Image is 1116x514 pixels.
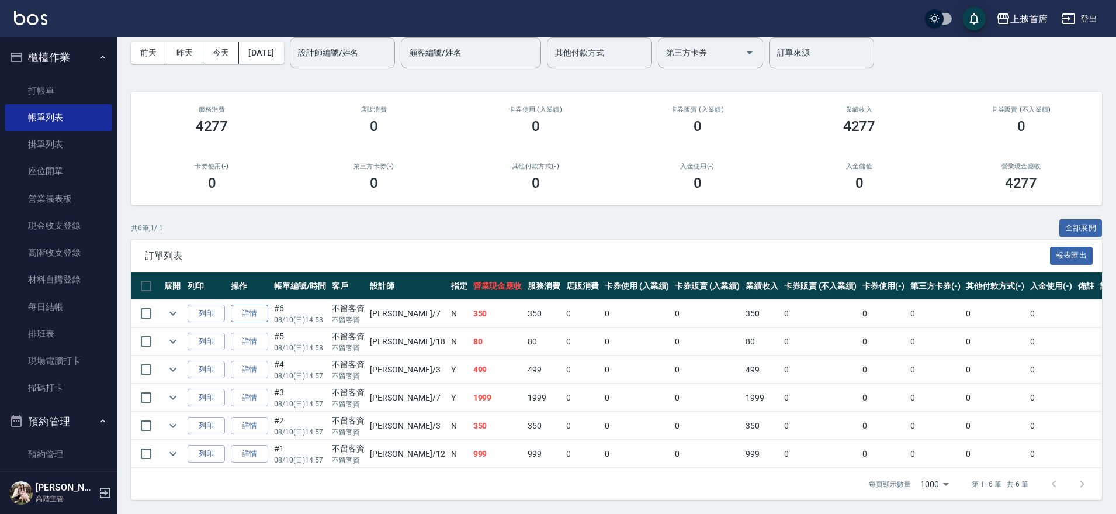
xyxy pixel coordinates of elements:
h3: 0 [208,175,216,191]
th: 操作 [228,272,271,300]
p: 不留客資 [332,455,365,465]
button: 今天 [203,42,240,64]
a: 材料自購登錄 [5,266,112,293]
a: 掃碼打卡 [5,374,112,401]
td: 0 [907,300,963,327]
h2: 卡券使用(-) [145,163,279,170]
h2: 入金儲值 [792,163,926,170]
td: 0 [563,300,602,327]
h3: 0 [855,175,864,191]
td: 0 [602,328,673,356]
td: 0 [672,384,743,412]
td: [PERSON_NAME] /3 [367,412,448,440]
td: 0 [672,356,743,384]
td: 999 [525,440,563,468]
th: 帳單編號/時間 [271,272,329,300]
h3: 0 [1017,118,1025,134]
td: 350 [743,300,781,327]
td: 0 [1027,300,1075,327]
th: 第三方卡券(-) [907,272,963,300]
p: 08/10 (日) 14:58 [274,343,326,353]
td: 0 [672,328,743,356]
h2: 卡券使用 (入業績) [469,106,602,113]
button: expand row [164,445,182,463]
img: Logo [14,11,47,25]
th: 營業現金應收 [470,272,525,300]
div: 不留客資 [332,302,365,315]
th: 入金使用(-) [1027,272,1075,300]
th: 卡券使用(-) [859,272,907,300]
a: 現場電腦打卡 [5,347,112,374]
button: 登出 [1057,8,1102,30]
span: 訂單列表 [145,250,1050,262]
a: 座位開單 [5,158,112,185]
button: 列印 [188,333,225,351]
td: 0 [602,412,673,440]
div: 不留客資 [332,358,365,371]
td: 499 [525,356,563,384]
th: 備註 [1075,272,1097,300]
td: 0 [963,384,1027,412]
h3: 4277 [196,118,228,134]
td: 0 [672,440,743,468]
th: 客戶 [329,272,368,300]
p: 08/10 (日) 14:57 [274,455,326,465]
p: 不留客資 [332,427,365,437]
td: 0 [781,440,859,468]
h3: 0 [694,175,702,191]
p: 08/10 (日) 14:57 [274,399,326,409]
p: 第 1–6 筆 共 6 筆 [972,479,1028,489]
a: 營業儀表板 [5,185,112,212]
button: expand row [164,305,182,322]
td: 0 [963,356,1027,384]
h3: 0 [532,175,540,191]
th: 指定 [448,272,470,300]
td: 499 [743,356,781,384]
td: N [448,412,470,440]
th: 設計師 [367,272,448,300]
p: 08/10 (日) 14:58 [274,315,326,325]
button: 前天 [131,42,167,64]
td: Y [448,356,470,384]
h3: 4277 [1005,175,1038,191]
td: [PERSON_NAME] /3 [367,356,448,384]
button: 報表匯出 [1050,247,1093,265]
button: 列印 [188,445,225,463]
button: 列印 [188,417,225,435]
td: 0 [672,412,743,440]
a: 詳情 [231,445,268,463]
td: 80 [743,328,781,356]
a: 詳情 [231,333,268,351]
th: 服務消費 [525,272,563,300]
td: 0 [859,356,907,384]
a: 高階收支登錄 [5,239,112,266]
td: [PERSON_NAME] /7 [367,384,448,412]
td: 0 [781,300,859,327]
button: [DATE] [239,42,283,64]
a: 詳情 [231,361,268,379]
h3: 0 [694,118,702,134]
td: 0 [963,328,1027,356]
button: 預約管理 [5,406,112,437]
h2: 卡券販賣 (不入業績) [954,106,1088,113]
a: 單日預約紀錄 [5,468,112,495]
td: 1999 [470,384,525,412]
p: 不留客資 [332,343,365,353]
div: 上越首席 [1010,12,1048,26]
td: 0 [907,384,963,412]
td: 0 [907,356,963,384]
a: 打帳單 [5,77,112,104]
td: 0 [1027,440,1075,468]
td: 0 [907,412,963,440]
button: 昨天 [167,42,203,64]
td: 0 [859,412,907,440]
td: 0 [781,412,859,440]
td: 0 [602,356,673,384]
td: 1999 [743,384,781,412]
td: 350 [470,300,525,327]
h3: 0 [532,118,540,134]
th: 店販消費 [563,272,602,300]
td: 0 [781,356,859,384]
td: [PERSON_NAME] /18 [367,328,448,356]
p: 每頁顯示數量 [869,479,911,489]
